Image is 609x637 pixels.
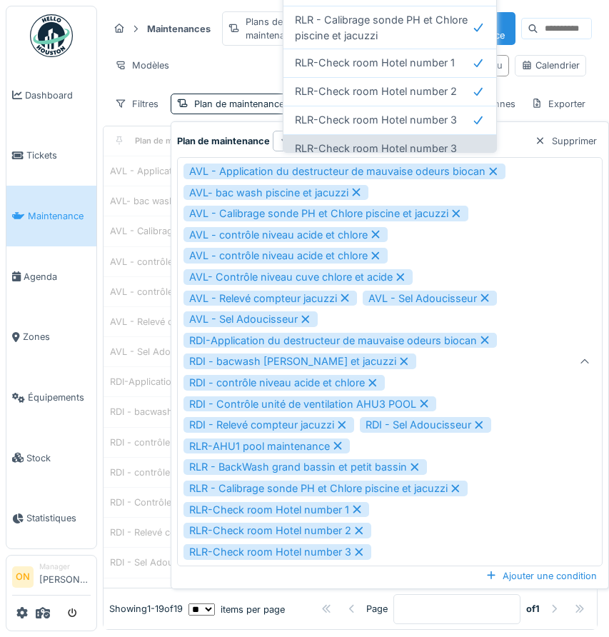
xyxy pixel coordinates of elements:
div: RLR-Check room Hotel number 3 [183,544,371,560]
div: AVL - Calibrage sonde PH et Chlore piscine et jacuzzi [183,206,468,221]
div: Ajouter une condition [480,566,603,586]
div: Filtres [109,94,165,114]
div: RDI - contrôle niveau acide et chlore [110,466,268,479]
div: items per page [188,602,285,616]
div: RLR-AHU1 pool maintenance [183,438,350,454]
span: RLR-Check room Hotel number 3 [295,141,457,156]
div: AVL - contrôle niveau acide et chlore [110,255,271,269]
span: Maintenance [28,209,91,223]
span: Statistiques [26,511,91,525]
div: Showing 1 - 19 of 19 [109,602,183,616]
span: RLR - Calibrage sonde PH et Chlore piscine et jacuzzi [295,12,472,43]
strong: Plan de maintenance [177,134,270,148]
div: AVL - Application du destructeur de mauvaise odeurs biocan [183,164,505,179]
div: Modèles [109,55,176,76]
div: Plans de maintenance [222,11,307,46]
div: AVL - Relevé compteur jacuzzi [183,291,357,306]
span: Agenda [24,270,91,284]
div: RDI - Sel Adoucisseur [360,417,491,433]
strong: Maintenances [141,22,216,36]
div: AVL - Sel Adoucisseur [363,291,497,306]
li: ON [12,566,34,588]
div: AVL - Sel Adoucisseur [110,345,208,358]
span: RLR-Check room Hotel number 3 [295,112,457,128]
div: RLR-Check room Hotel number 2 [183,523,371,538]
div: RDI - Relevé compteur jacuzzi [183,417,354,433]
div: RDI-Application du destructeur de mauvaise odeurs biocan [110,375,367,388]
div: RLR-AHU1 pool maintenance [110,586,235,600]
span: Zones [23,330,91,343]
div: AVL - contrôle niveau acide et chlore [183,248,388,264]
div: RDI - Contrôle unité de ventilation AHU3 POOL [110,496,313,509]
div: Plan de maintenance [194,97,366,111]
div: AVL- Contrôle niveau cuve chlore et acide [183,269,413,285]
img: Badge_color-CXgf-gQk.svg [30,14,73,57]
div: AVL- bac wash piscine et jacuzzi [183,185,368,201]
div: AVL - contrôle niveau acide et chlore [183,227,388,243]
div: RDI-Application du destructeur de mauvaise odeurs biocan [183,333,497,348]
span: RLR-Check room Hotel number 1 [295,55,455,71]
div: RDI - contrôle niveau acide et chlore [110,436,268,449]
li: [PERSON_NAME] [39,561,91,592]
div: RLR-Check room Hotel number 1 [183,502,369,518]
div: RDI - Relevé compteur jacuzzi [110,526,239,539]
div: RDI - Sel Adoucisseur [110,556,205,569]
div: RLR - BackWash grand bassin et petit bassin [183,459,427,475]
div: Page [366,602,388,616]
div: Calendrier [521,59,580,72]
div: RDI - Contrôle unité de ventilation AHU3 POOL [183,396,436,412]
div: AVL - Sel Adoucisseur [183,311,318,327]
div: RDI - bacwash [PERSON_NAME] et jacuzzi [110,405,296,418]
span: Équipements [28,391,91,404]
div: AVL - Application du destructeur de mauvaise odeurs biocan [110,164,376,178]
div: Supprimer [529,131,603,151]
div: AVL - Relevé compteur jacuzzi [110,315,242,328]
div: AVL - Calibrage sonde PH et Chlore piscine et jacuzzi [110,224,343,238]
div: Plan de maintenance [135,135,216,147]
div: RDI - bacwash [PERSON_NAME] et jacuzzi [183,353,416,369]
span: Tickets [26,149,91,162]
strong: of 1 [526,602,540,616]
div: RDI - contrôle niveau acide et chlore [183,375,385,391]
span: Dashboard [25,89,91,102]
div: AVL - contrôle niveau acide et chlore [110,285,271,299]
div: Manager [39,561,91,572]
div: Exporter [525,94,592,114]
span: Stock [26,451,91,465]
div: AVL- bac wash piscine et jacuzzi [110,194,252,208]
span: RLR-Check room Hotel number 2 [295,84,457,99]
div: RLR - Calibrage sonde PH et Chlore piscine et jacuzzi [183,481,468,496]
